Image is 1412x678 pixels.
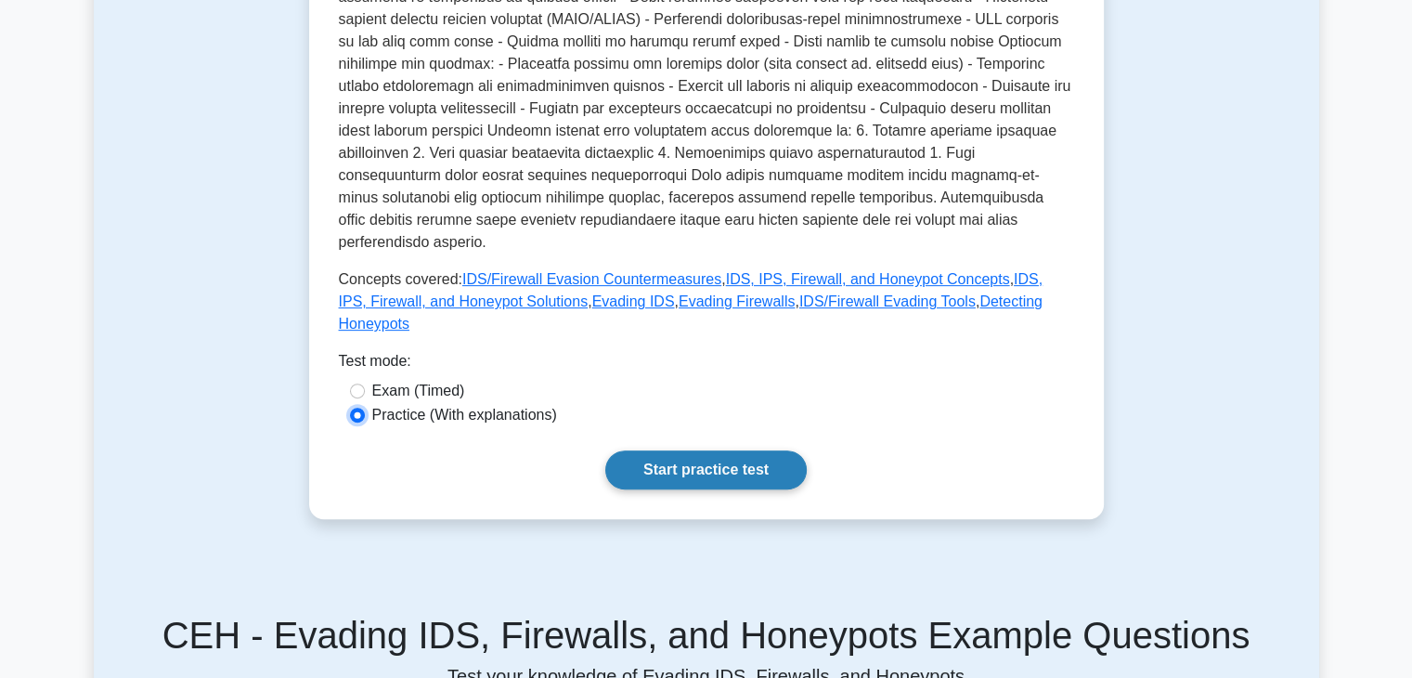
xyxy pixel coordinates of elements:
div: Test mode: [339,350,1074,380]
p: Concepts covered: , , , , , , [339,268,1074,335]
a: IDS, IPS, Firewall, and Honeypot Concepts [726,271,1010,287]
a: IDS/Firewall Evasion Countermeasures [462,271,721,287]
a: IDS/Firewall Evading Tools [799,293,976,309]
a: Evading Firewalls [679,293,795,309]
label: Exam (Timed) [372,380,465,402]
h5: CEH - Evading IDS, Firewalls, and Honeypots Example Questions [105,613,1308,658]
a: Evading IDS [592,293,675,309]
a: Start practice test [605,450,807,489]
label: Practice (With explanations) [372,404,557,426]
